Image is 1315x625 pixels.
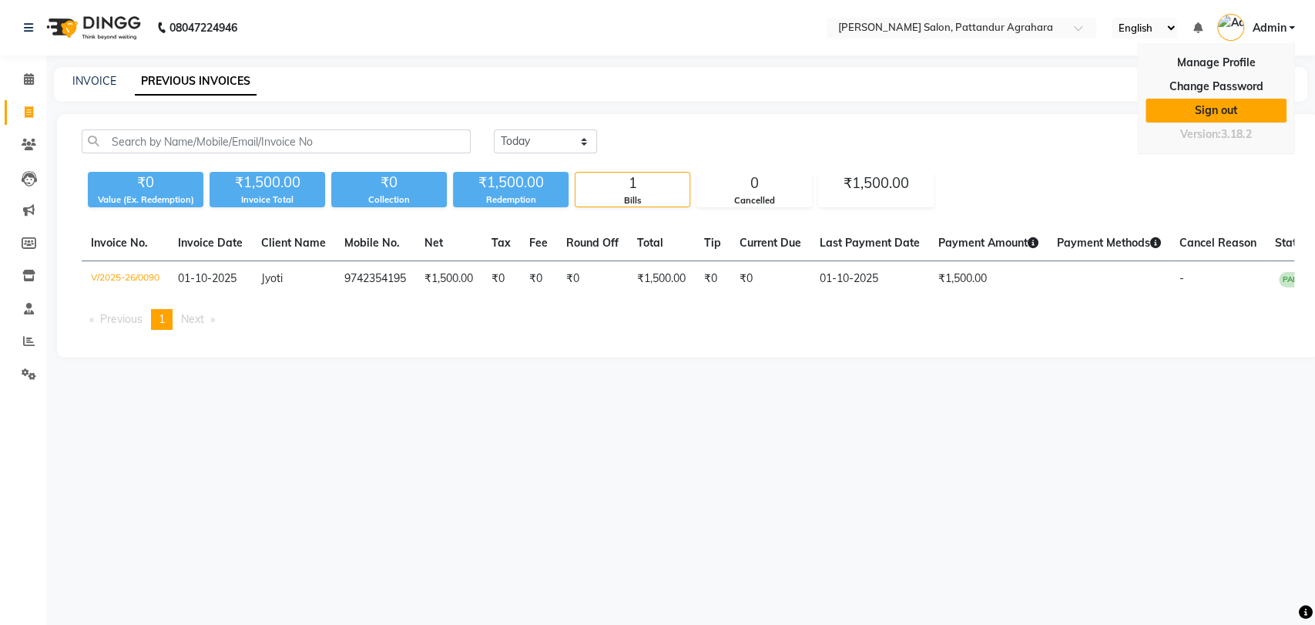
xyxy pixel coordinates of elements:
[88,193,203,207] div: Value (Ex. Redemption)
[929,261,1048,297] td: ₹1,500.00
[1217,14,1244,41] img: Admin
[566,236,619,250] span: Round Off
[520,261,557,297] td: ₹0
[82,129,471,153] input: Search by Name/Mobile/Email/Invoice No
[331,193,447,207] div: Collection
[575,194,689,207] div: Bills
[695,261,730,297] td: ₹0
[1146,51,1286,75] a: Manage Profile
[159,312,165,326] span: 1
[529,236,548,250] span: Fee
[1179,236,1256,250] span: Cancel Reason
[72,74,116,88] a: INVOICE
[491,236,511,250] span: Tax
[1057,236,1161,250] span: Payment Methods
[1146,75,1286,99] a: Change Password
[1279,272,1305,287] span: PAID
[697,173,811,194] div: 0
[1252,20,1286,36] span: Admin
[453,193,569,207] div: Redemption
[575,173,689,194] div: 1
[704,236,721,250] span: Tip
[344,236,400,250] span: Mobile No.
[415,261,482,297] td: ₹1,500.00
[819,173,933,194] div: ₹1,500.00
[820,236,920,250] span: Last Payment Date
[628,261,695,297] td: ₹1,500.00
[210,193,325,207] div: Invoice Total
[100,312,143,326] span: Previous
[810,261,929,297] td: 01-10-2025
[261,236,326,250] span: Client Name
[335,261,415,297] td: 9742354195
[135,68,257,96] a: PREVIOUS INVOICES
[1179,271,1184,285] span: -
[261,271,283,285] span: Jyoti
[637,236,663,250] span: Total
[82,261,169,297] td: V/2025-26/0090
[82,309,1294,330] nav: Pagination
[88,172,203,193] div: ₹0
[178,236,243,250] span: Invoice Date
[181,312,204,326] span: Next
[453,172,569,193] div: ₹1,500.00
[697,194,811,207] div: Cancelled
[424,236,443,250] span: Net
[178,271,236,285] span: 01-10-2025
[730,261,810,297] td: ₹0
[1146,99,1286,123] a: Sign out
[91,236,148,250] span: Invoice No.
[938,236,1038,250] span: Payment Amount
[1275,236,1308,250] span: Status
[331,172,447,193] div: ₹0
[740,236,801,250] span: Current Due
[39,6,145,49] img: logo
[169,6,237,49] b: 08047224946
[210,172,325,193] div: ₹1,500.00
[1146,123,1286,146] div: Version:3.18.2
[557,261,628,297] td: ₹0
[482,261,520,297] td: ₹0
